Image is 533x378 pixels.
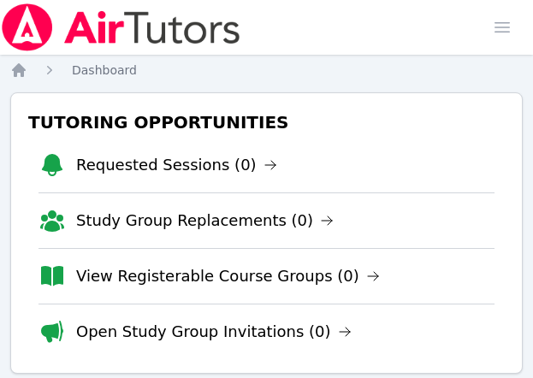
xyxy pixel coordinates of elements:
[72,62,137,79] a: Dashboard
[76,153,277,177] a: Requested Sessions (0)
[10,62,523,79] nav: Breadcrumb
[76,320,352,344] a: Open Study Group Invitations (0)
[76,264,380,288] a: View Registerable Course Groups (0)
[76,209,334,233] a: Study Group Replacements (0)
[72,63,137,77] span: Dashboard
[25,107,508,138] h3: Tutoring Opportunities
